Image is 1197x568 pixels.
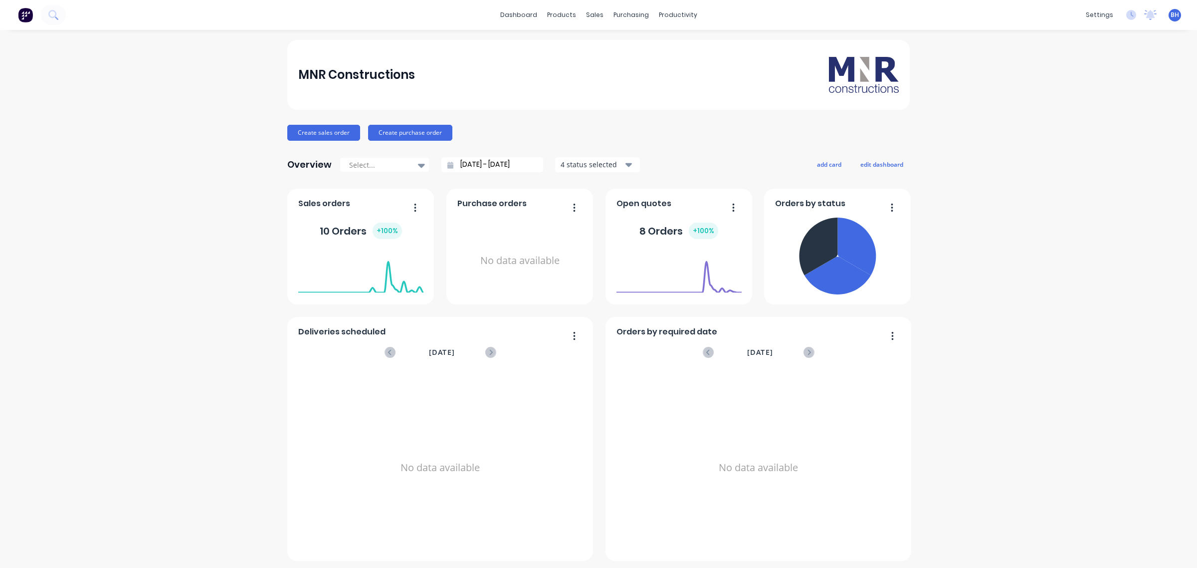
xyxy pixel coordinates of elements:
[429,347,455,358] span: [DATE]
[320,223,402,239] div: 10 Orders
[287,125,360,141] button: Create sales order
[287,155,332,175] div: Overview
[542,7,581,22] div: products
[608,7,654,22] div: purchasing
[373,223,402,239] div: + 100 %
[689,223,718,239] div: + 100 %
[555,157,640,172] button: 4 status selected
[1171,10,1179,19] span: BH
[18,7,33,22] img: Factory
[368,125,452,141] button: Create purchase order
[747,347,773,358] span: [DATE]
[298,65,415,85] div: MNR Constructions
[616,371,901,565] div: No data available
[298,371,583,565] div: No data available
[810,158,848,171] button: add card
[457,214,583,308] div: No data available
[561,159,623,170] div: 4 status selected
[616,198,671,210] span: Open quotes
[298,198,350,210] span: Sales orders
[639,223,718,239] div: 8 Orders
[457,198,527,210] span: Purchase orders
[1081,7,1118,22] div: settings
[854,158,910,171] button: edit dashboard
[654,7,702,22] div: productivity
[581,7,608,22] div: sales
[495,7,542,22] a: dashboard
[298,326,386,338] span: Deliveries scheduled
[829,57,899,93] img: MNR Constructions
[775,198,845,210] span: Orders by status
